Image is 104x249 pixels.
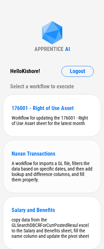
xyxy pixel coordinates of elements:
img: Apprentice AI [39,21,66,46]
div: copy data from the GLSearchDBCRForCurrPostedResul excel to the Salary and Benefits sheet, fill th... [12,217,92,239]
div: Workflow for updating the 176001 - Right of Use Asset sheet for the latest month [12,115,92,126]
div: Hello Kishore ! [10,66,40,77]
div: Salary and Benefits [12,207,92,213]
div: APPRENTICE [34,46,63,52]
div: Navan Transactions [12,150,92,157]
div: 176001 - Right of Use Asset [12,105,92,111]
span: Logout [70,69,85,74]
div: A workflow for imports a GL file, filters the data based on specific dates, and then add lookup a... [12,161,92,182]
div: AI [65,46,70,52]
button: Logout [61,66,94,77]
div: Select a workflow to execute [10,81,94,92]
